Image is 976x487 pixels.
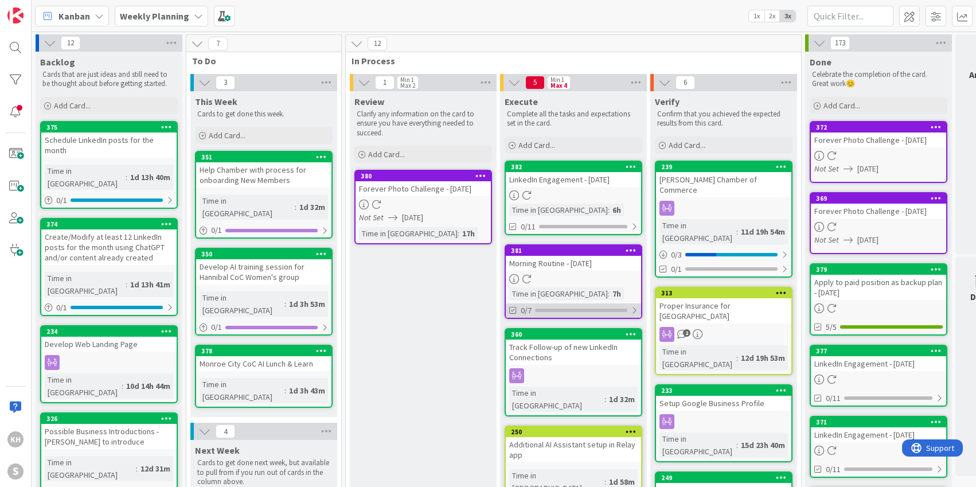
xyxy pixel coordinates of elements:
[661,387,791,395] div: 233
[40,121,178,209] a: 375Schedule LinkedIn posts for the monthTime in [GEOGRAPHIC_DATA]:1d 13h 40m0/1
[195,445,240,456] span: Next Week
[826,392,841,404] span: 0/11
[45,272,126,297] div: Time in [GEOGRAPHIC_DATA]
[211,321,222,333] span: 0 / 1
[195,151,333,239] a: 351Help Chamber with process for onboarding New MembersTime in [GEOGRAPHIC_DATA]:1d 32m0/1
[857,234,879,246] span: [DATE]
[811,264,946,275] div: 379
[402,212,423,224] span: [DATE]
[357,110,490,138] p: Clarify any information on the card to ensure you have everything needed to succeed.
[506,162,641,187] div: 382LinkedIn Engagement - [DATE]
[505,161,642,235] a: 382LinkedIn Engagement - [DATE]Time in [GEOGRAPHIC_DATA]:6h0/11
[58,9,90,23] span: Kanban
[56,302,67,314] span: 0 / 1
[216,76,235,89] span: 3
[41,219,177,265] div: 374Create/Modify at least 12 LinkedIn posts for the month using ChatGPT and/or content already cr...
[41,193,177,208] div: 0/1
[846,79,855,88] span: 😊
[830,36,850,50] span: 173
[284,298,286,310] span: :
[196,223,331,237] div: 0/1
[352,55,787,67] span: In Process
[683,329,690,337] span: 2
[656,248,791,262] div: 0/3
[286,298,328,310] div: 1d 3h 53m
[196,320,331,334] div: 0/1
[823,100,860,111] span: Add Card...
[505,244,642,319] a: 381Morning Routine - [DATE]Time in [GEOGRAPHIC_DATA]:7h0/7
[201,347,331,355] div: 378
[810,121,947,183] a: 372Forever Photo Challenge - [DATE]Not Set[DATE]
[356,181,491,196] div: Forever Photo Challenge - [DATE]
[295,201,296,213] span: :
[505,96,538,107] span: Execute
[655,161,792,278] a: 239[PERSON_NAME] Chamber of CommerceTime in [GEOGRAPHIC_DATA]:11d 19h 54m0/30/1
[284,384,286,397] span: :
[551,83,567,88] div: Max 4
[807,6,893,26] input: Quick Filter...
[196,346,331,371] div: 378Monroe City CoC AI Lunch & Learn
[511,163,641,171] div: 382
[122,380,123,392] span: :
[200,194,295,220] div: Time in [GEOGRAPHIC_DATA]
[506,437,641,462] div: Additional AI Assistant setup in Relay app
[780,10,795,22] span: 3x
[126,171,127,184] span: :
[196,249,331,259] div: 350
[41,326,177,337] div: 234
[656,385,791,411] div: 233Setup Google Business Profile
[811,346,946,371] div: 377LinkedIn Engagement - [DATE]
[826,321,837,333] span: 5/5
[511,247,641,255] div: 381
[368,149,405,159] span: Add Card...
[359,212,384,223] i: Not Set
[857,163,879,175] span: [DATE]
[749,10,764,22] span: 1x
[356,171,491,196] div: 380Forever Photo Challenge - [DATE]
[811,122,946,133] div: 372
[41,122,177,133] div: 375
[197,458,330,486] p: Cards to get done next week, but available to pull from if you run out of cards in the column above.
[211,224,222,236] span: 0 / 1
[659,433,736,458] div: Time in [GEOGRAPHIC_DATA]
[506,427,641,462] div: 250Additional AI Assistant setup in Relay app
[811,193,946,204] div: 369
[505,328,642,416] a: 360Track Follow-up of new LinkedIn ConnectionsTime in [GEOGRAPHIC_DATA]:1d 32m
[42,70,175,89] p: Cards that are just ideas and still need to be thought about before getting started.
[200,378,284,403] div: Time in [GEOGRAPHIC_DATA]
[506,427,641,437] div: 250
[655,384,792,462] a: 233Setup Google Business ProfileTime in [GEOGRAPHIC_DATA]:15d 23h 40m
[46,415,177,423] div: 326
[518,140,555,150] span: Add Card...
[46,220,177,228] div: 374
[656,288,791,298] div: 313
[41,337,177,352] div: Develop Web Landing Page
[400,83,415,88] div: Max 2
[197,110,330,119] p: Cards to get done this week.
[201,153,331,161] div: 351
[816,123,946,131] div: 372
[661,474,791,482] div: 249
[738,352,788,364] div: 12d 19h 53m
[7,431,24,447] div: KH
[361,172,491,180] div: 380
[41,326,177,352] div: 234Develop Web Landing Page
[195,96,237,107] span: This Week
[811,427,946,442] div: LinkedIn Engagement - [DATE]
[7,7,24,24] img: Visit kanbanzone.com
[196,152,331,162] div: 351
[286,384,328,397] div: 1d 3h 43m
[200,291,284,317] div: Time in [GEOGRAPHIC_DATA]
[811,204,946,219] div: Forever Photo Challenge - [DATE]
[41,301,177,315] div: 0/1
[56,194,67,207] span: 0 / 1
[120,10,189,22] b: Weekly Planning
[41,229,177,265] div: Create/Modify at least 12 LinkedIn posts for the month using ChatGPT and/or content already created
[659,345,736,371] div: Time in [GEOGRAPHIC_DATA]
[826,463,841,476] span: 0/11
[521,305,532,317] span: 0/7
[136,462,138,475] span: :
[661,289,791,297] div: 313
[208,37,228,50] span: 7
[196,259,331,285] div: Develop AI training session for Hannibal CoC Women's group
